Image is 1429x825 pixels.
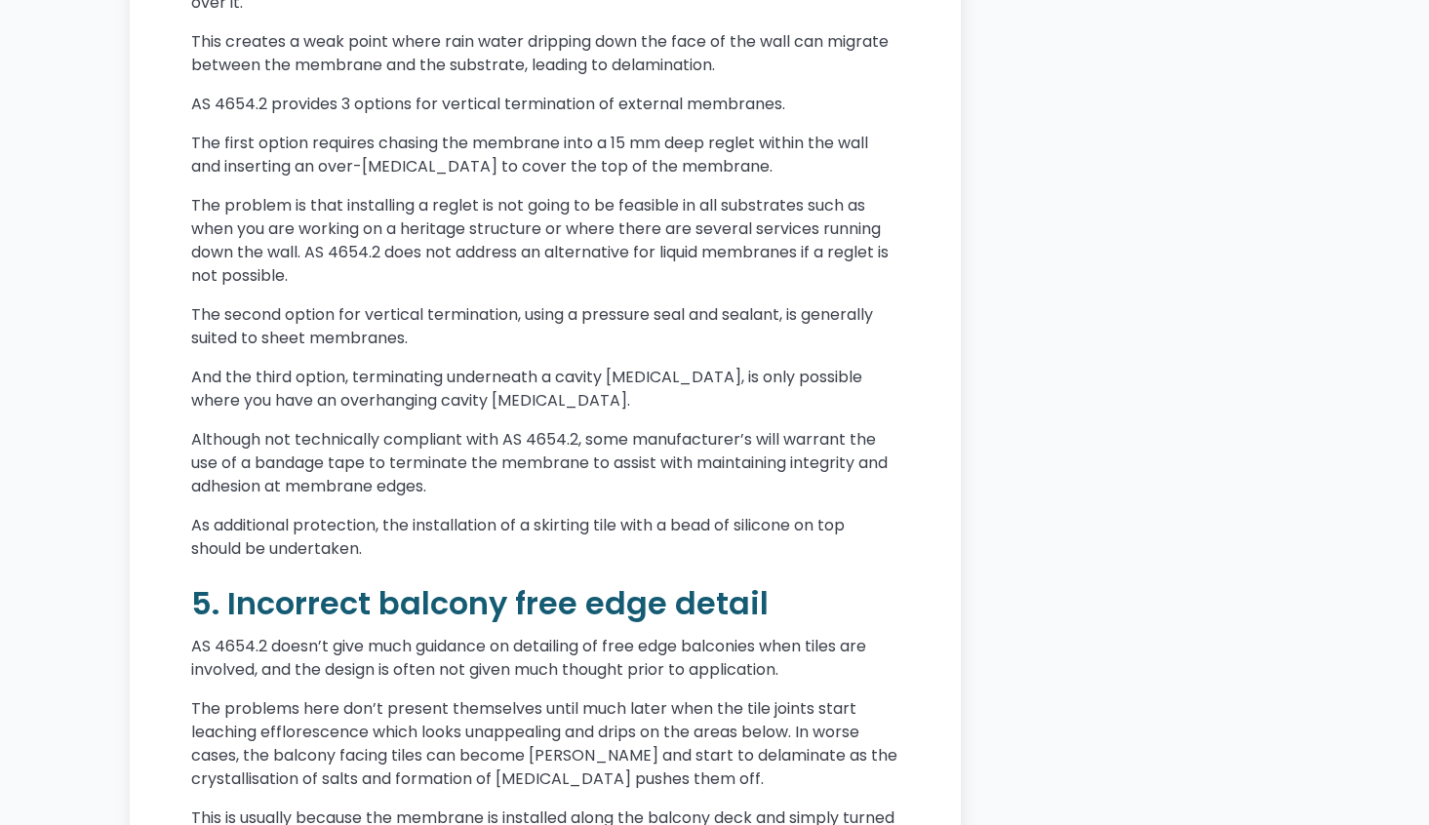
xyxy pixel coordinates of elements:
[192,514,898,561] p: As additional protection, the installation of a skirting tile with a bead of silicone on top shou...
[192,93,898,116] p: AS 4654.2 provides 3 options for vertical termination of external membranes.
[192,366,898,412] p: And the third option, terminating underneath a cavity [MEDICAL_DATA], is only possible where you ...
[192,30,898,77] p: This creates a weak point where rain water dripping down the face of the wall can migrate between...
[192,697,898,791] p: The problems here don’t present themselves until much later when the tile joints start leaching e...
[192,303,898,350] p: The second option for vertical termination, using a pressure seal and sealant, is generally suite...
[192,194,898,288] p: The problem is that installing a reglet is not going to be feasible in all substrates such as whe...
[192,635,898,682] p: AS 4654.2 doesn’t give much guidance on detailing of free edge balconies when tiles are involved,...
[192,428,898,498] p: Although not technically compliant with AS 4654.2, some manufacturer’s will warrant the use of a ...
[192,584,898,623] h2: 5. Incorrect balcony free edge detail
[192,132,898,178] p: The first option requires chasing the membrane into a 15 mm deep reglet within the wall and inser...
